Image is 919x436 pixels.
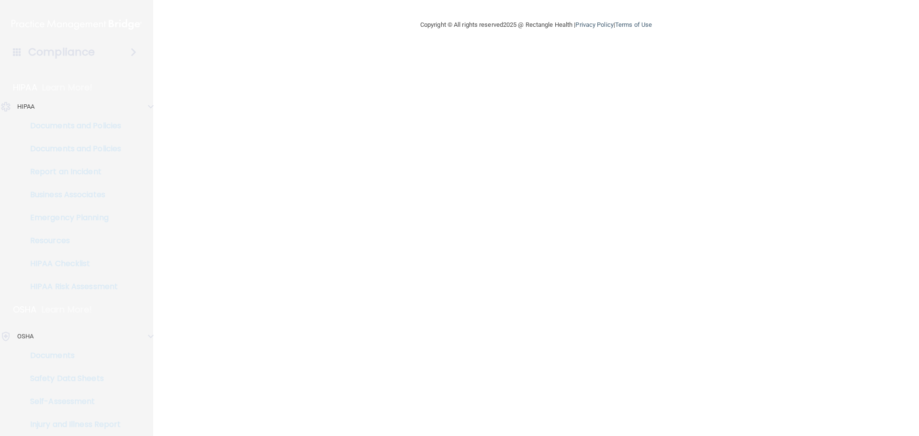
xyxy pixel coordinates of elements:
p: HIPAA Risk Assessment [6,282,137,291]
p: Safety Data Sheets [6,374,137,383]
p: Injury and Illness Report [6,420,137,429]
p: OSHA [13,304,37,315]
p: Resources [6,236,137,246]
img: PMB logo [11,15,142,34]
a: Privacy Policy [575,21,613,28]
p: Emergency Planning [6,213,137,223]
div: Copyright © All rights reserved 2025 @ Rectangle Health | | [361,10,711,40]
p: Documents [6,351,137,360]
h4: Compliance [28,45,95,59]
p: Business Associates [6,190,137,200]
p: Self-Assessment [6,397,137,406]
p: HIPAA Checklist [6,259,137,268]
p: OSHA [17,331,34,342]
a: Terms of Use [615,21,652,28]
p: Learn More! [42,82,93,93]
p: Learn More! [42,304,92,315]
p: Documents and Policies [6,121,137,131]
p: Report an Incident [6,167,137,177]
p: HIPAA [17,101,35,112]
p: HIPAA [13,82,37,93]
p: Documents and Policies [6,144,137,154]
